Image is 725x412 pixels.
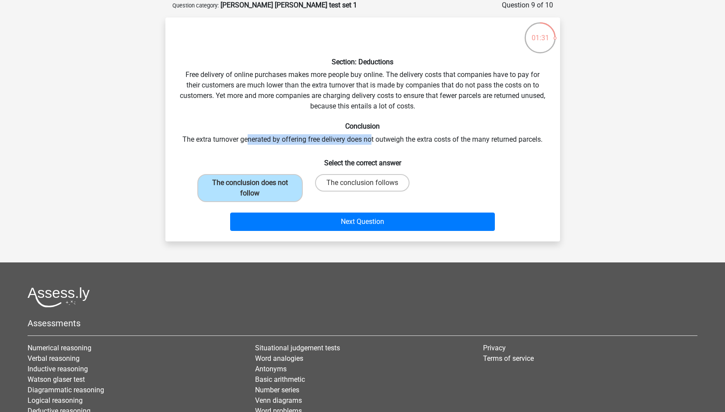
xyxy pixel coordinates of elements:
h6: Conclusion [179,122,546,130]
strong: [PERSON_NAME] [PERSON_NAME] test set 1 [221,1,357,9]
small: Question category: [172,2,219,9]
h6: Section: Deductions [179,58,546,66]
button: Next Question [230,213,495,231]
a: Numerical reasoning [28,344,91,352]
a: Terms of service [483,354,534,363]
a: Logical reasoning [28,396,83,405]
a: Number series [255,386,299,394]
img: Assessly logo [28,287,90,307]
a: Antonyms [255,365,287,373]
a: Inductive reasoning [28,365,88,373]
h5: Assessments [28,318,697,328]
a: Situational judgement tests [255,344,340,352]
a: Privacy [483,344,506,352]
a: Diagrammatic reasoning [28,386,104,394]
a: Word analogies [255,354,303,363]
div: 01:31 [524,21,557,43]
label: The conclusion does not follow [197,174,303,202]
a: Venn diagrams [255,396,302,405]
div: Free delivery of online purchases makes more people buy online. The delivery costs that companies... [169,24,557,234]
a: Watson glaser test [28,375,85,384]
a: Basic arithmetic [255,375,305,384]
a: Verbal reasoning [28,354,80,363]
h6: Select the correct answer [179,152,546,167]
label: The conclusion follows [315,174,410,192]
